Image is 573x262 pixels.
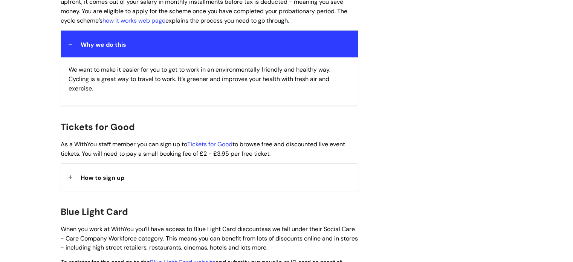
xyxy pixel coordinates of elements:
[61,225,358,252] span: When you work at WithYou you’ll have access to Blue Light Card discounts . This means you can ben...
[81,41,126,49] span: Why we do this
[81,174,124,182] span: How to sign up
[69,66,330,92] span: We want to make it easier for you to get to work in an environmentally friendly and healthy way. ...
[61,206,128,218] span: Blue Light Card
[61,225,355,242] span: as we fall under their Social Care - Care Company Workforce category
[61,121,135,133] span: Tickets for Good
[61,140,345,158] span: As a WithYou staff member you can sign up to to browse free and discounted live event tickets. Yo...
[102,17,165,25] a: how it works web page
[187,140,232,148] a: Tickets for Good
